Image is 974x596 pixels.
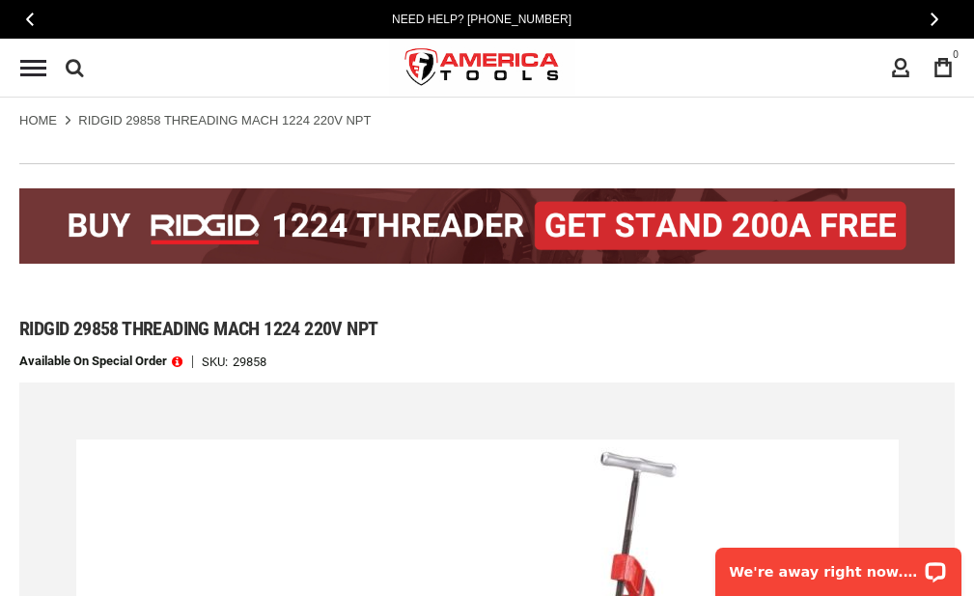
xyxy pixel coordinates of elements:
[78,113,371,128] strong: RIDGID 29858 THREADING MACH 1224 220V NPT
[925,49,961,86] a: 0
[931,12,938,26] span: Next
[19,112,57,129] a: Home
[19,355,182,368] p: Available on Special Order
[26,12,34,26] span: Previous
[386,10,577,29] a: Need Help? [PHONE_NUMBER]
[19,188,955,264] img: BOGO: Buy the RIDGID® 1224 Threader (26092), get the 92467 200A Stand FREE!
[202,355,233,368] strong: SKU
[20,60,46,76] div: Menu
[233,355,266,368] div: 29858
[389,32,576,104] img: America Tools
[389,32,576,104] a: store logo
[19,317,377,340] span: Ridgid 29858 threading mach 1224 220v npt
[703,535,974,596] iframe: LiveChat chat widget
[953,49,959,60] span: 0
